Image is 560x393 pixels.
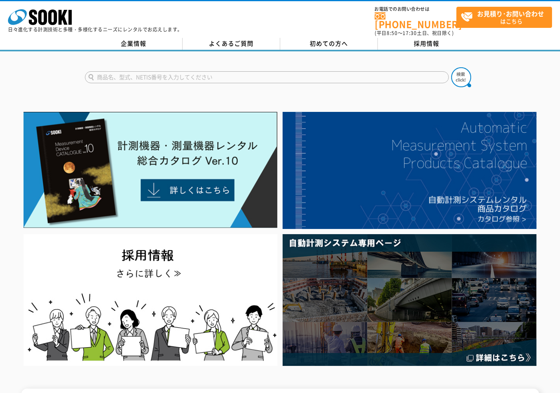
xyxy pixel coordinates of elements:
img: Catalog Ver10 [24,112,277,228]
a: 採用情報 [378,38,476,50]
strong: お見積り･お問い合わせ [477,9,544,18]
a: よくあるご質問 [183,38,280,50]
a: 初めての方へ [280,38,378,50]
a: 企業情報 [85,38,183,50]
img: 自動計測システム専用ページ [283,234,536,366]
a: [PHONE_NUMBER] [375,12,456,29]
span: 17:30 [403,29,417,37]
input: 商品名、型式、NETIS番号を入力してください [85,71,449,83]
img: 自動計測システムカタログ [283,112,536,229]
p: 日々進化する計測技術と多種・多様化するニーズにレンタルでお応えします。 [8,27,183,32]
span: 8:50 [387,29,398,37]
span: 初めての方へ [310,39,348,48]
a: お見積り･お問い合わせはこちら [456,7,552,28]
img: SOOKI recruit [24,234,277,366]
span: はこちら [461,7,552,27]
img: btn_search.png [451,67,471,87]
span: お電話でのお問い合わせは [375,7,456,12]
span: (平日 ～ 土日、祝日除く) [375,29,454,37]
